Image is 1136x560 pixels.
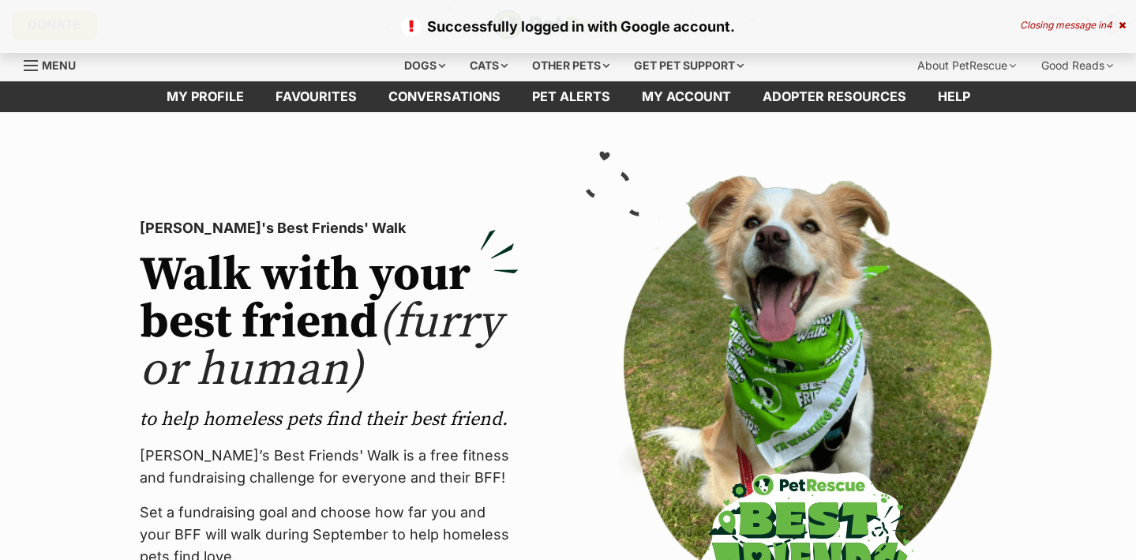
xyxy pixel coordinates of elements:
a: Help [922,81,986,112]
p: [PERSON_NAME]'s Best Friends' Walk [140,217,519,239]
a: Favourites [260,81,373,112]
span: (furry or human) [140,293,502,400]
div: About PetRescue [906,50,1027,81]
p: to help homeless pets find their best friend. [140,407,519,432]
a: My account [626,81,747,112]
h2: Walk with your best friend [140,252,519,394]
a: Pet alerts [516,81,626,112]
div: Dogs [393,50,456,81]
div: Other pets [521,50,620,81]
div: Get pet support [623,50,755,81]
a: Menu [24,50,87,78]
span: Menu [42,58,76,72]
div: Cats [459,50,519,81]
p: [PERSON_NAME]’s Best Friends' Walk is a free fitness and fundraising challenge for everyone and t... [140,445,519,489]
a: conversations [373,81,516,112]
a: Adopter resources [747,81,922,112]
div: Good Reads [1030,50,1124,81]
a: My profile [151,81,260,112]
